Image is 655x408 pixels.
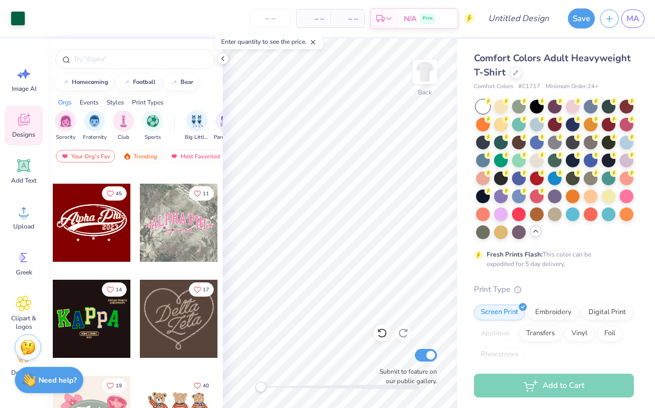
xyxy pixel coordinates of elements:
[118,134,129,141] span: Club
[480,8,557,29] input: Untitled Design
[89,115,100,127] img: Fraternity Image
[474,52,631,79] span: Comfort Colors Adult Heavyweight T-Shirt
[13,222,34,231] span: Upload
[181,79,193,85] div: bear
[191,115,203,127] img: Big Little Reveal Image
[487,250,543,259] strong: Fresh Prints Flash:
[113,110,134,141] button: filter button
[185,110,209,141] button: filter button
[582,305,633,320] div: Digital Print
[132,98,164,107] div: Print Types
[519,326,562,341] div: Transfers
[621,10,644,28] a: MA
[11,368,36,377] span: Decorate
[474,283,634,296] div: Print Type
[518,82,540,91] span: # C1717
[116,383,122,388] span: 19
[83,110,107,141] div: filter for Fraternity
[55,110,76,141] div: filter for Sorority
[203,287,209,292] span: 17
[215,34,322,49] div: Enter quantity to see the price.
[189,186,214,201] button: Like
[374,367,437,386] label: Submit to feature on our public gallery.
[189,378,214,393] button: Like
[102,186,127,201] button: Like
[474,305,525,320] div: Screen Print
[107,98,124,107] div: Styles
[250,9,291,28] input: – –
[80,98,99,107] div: Events
[528,305,578,320] div: Embroidery
[142,110,163,141] div: filter for Sports
[123,153,131,160] img: trending.gif
[546,82,599,91] span: Minimum Order: 24 +
[170,79,178,86] img: trend_line.gif
[61,79,70,86] img: trend_line.gif
[102,378,127,393] button: Like
[56,150,115,163] div: Your Org's Fav
[55,110,76,141] button: filter button
[164,74,198,90] button: bear
[58,98,72,107] div: Orgs
[337,13,358,24] span: – –
[83,110,107,141] button: filter button
[487,250,616,269] div: This color can be expedited for 5 day delivery.
[73,54,208,64] input: Try "Alpha"
[214,134,238,141] span: Parent's Weekend
[118,150,162,163] div: Trending
[113,110,134,141] div: filter for Club
[11,176,36,185] span: Add Text
[133,79,156,85] div: football
[116,287,122,292] span: 14
[6,314,41,331] span: Clipart & logos
[16,268,32,277] span: Greek
[255,382,266,392] div: Accessibility label
[474,82,513,91] span: Comfort Colors
[418,88,432,97] div: Back
[414,61,435,82] img: Back
[165,150,225,163] div: Most Favorited
[303,13,324,24] span: – –
[117,74,160,90] button: football
[203,383,209,388] span: 40
[220,115,232,127] img: Parent's Weekend Image
[203,191,209,196] span: 11
[116,191,122,196] span: 45
[118,115,129,127] img: Club Image
[474,326,516,341] div: Applique
[56,134,75,141] span: Sorority
[474,347,525,363] div: Rhinestones
[39,375,77,385] strong: Need help?
[185,110,209,141] div: filter for Big Little Reveal
[61,153,69,160] img: most_fav.gif
[170,153,178,160] img: most_fav.gif
[568,8,595,29] button: Save
[597,326,622,341] div: Foil
[626,13,639,25] span: MA
[404,13,416,24] span: N/A
[12,84,36,93] span: Image AI
[72,79,108,85] div: homecoming
[145,134,161,141] span: Sports
[55,74,113,90] button: homecoming
[185,134,209,141] span: Big Little Reveal
[423,15,433,22] span: Free
[102,282,127,297] button: Like
[214,110,238,141] div: filter for Parent's Weekend
[122,79,131,86] img: trend_line.gif
[142,110,163,141] button: filter button
[189,282,214,297] button: Like
[12,130,35,139] span: Designs
[83,134,107,141] span: Fraternity
[214,110,238,141] button: filter button
[565,326,594,341] div: Vinyl
[147,115,159,127] img: Sports Image
[60,115,72,127] img: Sorority Image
